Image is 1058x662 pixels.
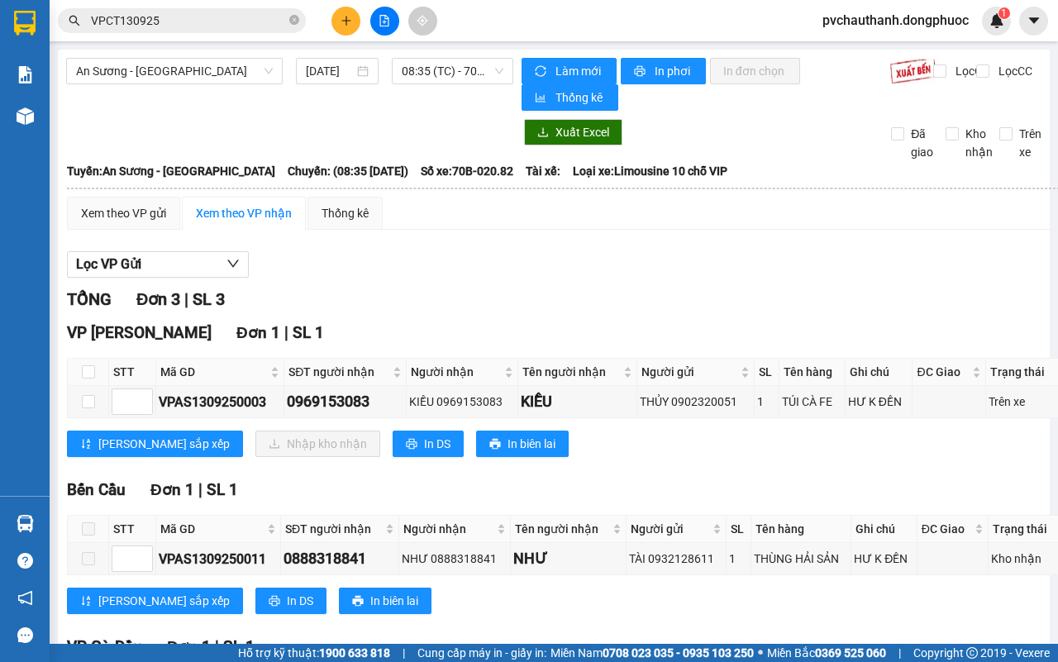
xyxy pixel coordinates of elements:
sup: 1 [998,7,1010,19]
span: Người nhận [403,520,493,538]
span: Người gửi [641,363,737,381]
button: printerIn biên lai [339,588,431,614]
span: message [17,627,33,643]
button: bar-chartThống kê [522,84,618,111]
div: Thống kê [322,204,369,222]
span: Bến Cầu [67,480,126,499]
span: Mã GD [160,363,267,381]
span: | [198,480,203,499]
span: Đơn 1 [236,323,280,342]
span: In DS [287,592,313,610]
td: KIỀU [518,386,637,418]
span: Đơn 1 [150,480,194,499]
div: 1 [757,393,777,411]
span: SL 3 [193,289,225,309]
span: Lọc VP Gửi [76,254,141,274]
span: file-add [379,15,390,26]
span: | [898,644,901,662]
span: In biên lai [370,592,418,610]
td: 0888318841 [281,543,399,575]
div: TÀI 0932128611 [629,550,723,568]
span: printer [406,438,417,451]
span: sort-ascending [80,595,92,608]
span: An Sương - Châu Thành [76,59,273,83]
span: Lọc CC [992,62,1035,80]
button: printerIn biên lai [476,431,569,457]
button: file-add [370,7,399,36]
span: bar-chart [535,92,549,105]
input: Tìm tên, số ĐT hoặc mã đơn [91,12,286,30]
span: SL 1 [293,323,324,342]
span: Thống kê [555,88,605,107]
span: Số xe: 70B-020.82 [421,162,513,180]
button: printerIn phơi [621,58,706,84]
th: Tên hàng [779,359,845,386]
th: Ghi chú [846,359,913,386]
button: downloadNhập kho nhận [255,431,380,457]
button: sort-ascending[PERSON_NAME] sắp xếp [67,588,243,614]
div: KIỀU [521,390,634,413]
span: notification [17,590,33,606]
strong: 0369 525 060 [815,646,886,660]
span: Tài xế: [526,162,560,180]
span: printer [352,595,364,608]
div: THỦY 0902320051 [640,393,751,411]
th: Tên hàng [751,516,851,543]
td: 0969153083 [284,386,406,418]
span: Đơn 3 [136,289,180,309]
th: SL [727,516,751,543]
div: NHƯ 0888318841 [402,550,507,568]
span: Người nhận [411,363,502,381]
span: down [226,257,240,270]
span: | [284,323,288,342]
button: aim [408,7,437,36]
td: VPAS1309250011 [156,543,281,575]
span: SĐT người nhận [288,363,388,381]
button: printerIn DS [393,431,464,457]
th: STT [109,359,156,386]
span: caret-down [1027,13,1041,28]
span: copyright [966,647,978,659]
span: | [403,644,405,662]
span: printer [489,438,501,451]
span: plus [341,15,352,26]
div: KIỀU 0969153083 [409,393,516,411]
th: SL [755,359,780,386]
span: Trạng thái [993,520,1055,538]
span: SĐT người nhận [285,520,382,538]
div: VPAS1309250003 [159,392,281,412]
span: Trên xe [1013,125,1048,161]
div: THÙNG HẢI SẢN [754,550,848,568]
span: Xuất Excel [555,123,609,141]
span: ĐC Giao [922,520,971,538]
button: In đơn chọn [710,58,800,84]
img: solution-icon [17,66,34,83]
div: VPAS1309250011 [159,549,278,569]
span: [PERSON_NAME] sắp xếp [98,435,230,453]
img: warehouse-icon [17,515,34,532]
div: 1 [729,550,748,568]
span: close-circle [289,15,299,25]
button: sort-ascending[PERSON_NAME] sắp xếp [67,431,243,457]
div: HƯ K ĐỀN [854,550,914,568]
span: printer [269,595,280,608]
span: VP Gò Dầu [67,637,142,656]
td: VPAS1309250003 [156,386,284,418]
span: Tên người nhận [522,363,620,381]
button: plus [331,7,360,36]
span: Loại xe: Limousine 10 chỗ VIP [573,162,727,180]
span: question-circle [17,553,33,569]
span: In biên lai [508,435,555,453]
span: Người gửi [631,520,709,538]
span: ⚪️ [758,650,763,656]
span: Lọc CR [949,62,992,80]
span: In DS [424,435,450,453]
div: Xem theo VP nhận [196,204,292,222]
img: warehouse-icon [17,107,34,125]
span: Đơn 1 [167,637,211,656]
span: Mã GD [160,520,264,538]
button: caret-down [1019,7,1048,36]
span: SL 1 [223,637,255,656]
button: syncLàm mới [522,58,617,84]
span: sort-ascending [80,438,92,451]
